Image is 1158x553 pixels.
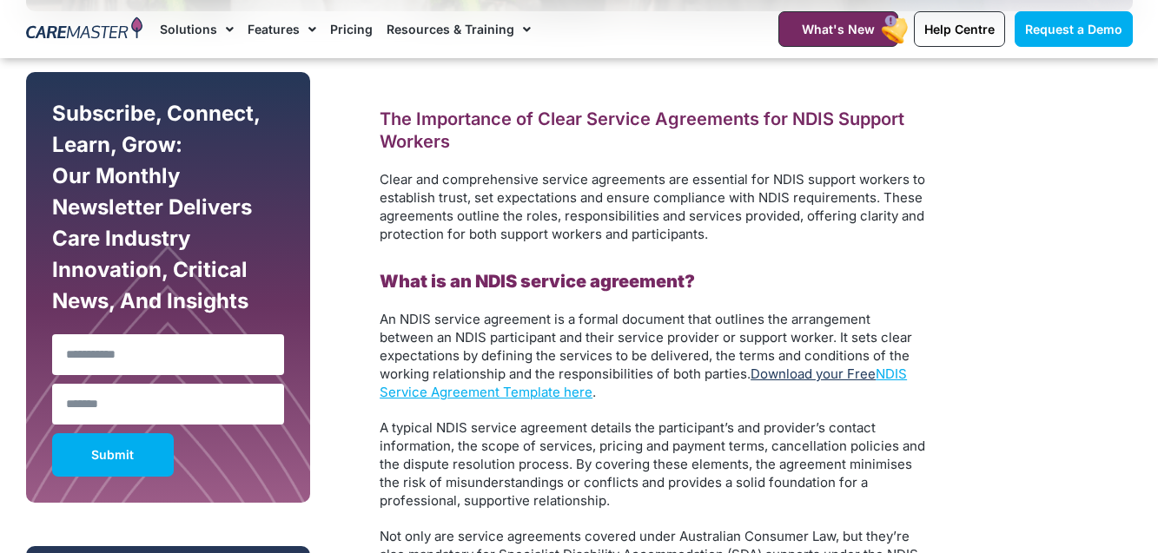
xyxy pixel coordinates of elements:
[380,108,927,153] h2: The Importance of Clear Service Agreements for NDIS Support Workers
[380,271,695,292] b: What is an NDIS service agreement?
[52,433,174,477] button: Submit
[778,11,898,47] a: What's New
[1015,11,1133,47] a: Request a Demo
[380,310,927,401] p: .
[802,22,875,36] span: What's New
[26,16,143,43] img: CareMaster Logo
[914,11,1005,47] a: Help Centre
[751,365,876,382] a: Download your Free
[52,98,285,485] form: New Form
[380,365,907,400] a: NDIS Service Agreement Template here
[48,98,289,326] div: Subscribe, Connect, Learn, Grow: Our Monthly Newsletter Delivers Care Industry Innovation, Critic...
[1025,22,1122,36] span: Request a Demo
[380,311,912,382] span: An NDIS service agreement is a formal document that outlines the arrangement between an NDIS part...
[924,22,995,36] span: Help Centre
[91,451,134,459] span: Submit
[380,419,925,509] span: A typical NDIS service agreement details the participant’s and provider’s contact information, th...
[380,171,925,242] span: Clear and comprehensive service agreements are essential for NDIS support workers to establish tr...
